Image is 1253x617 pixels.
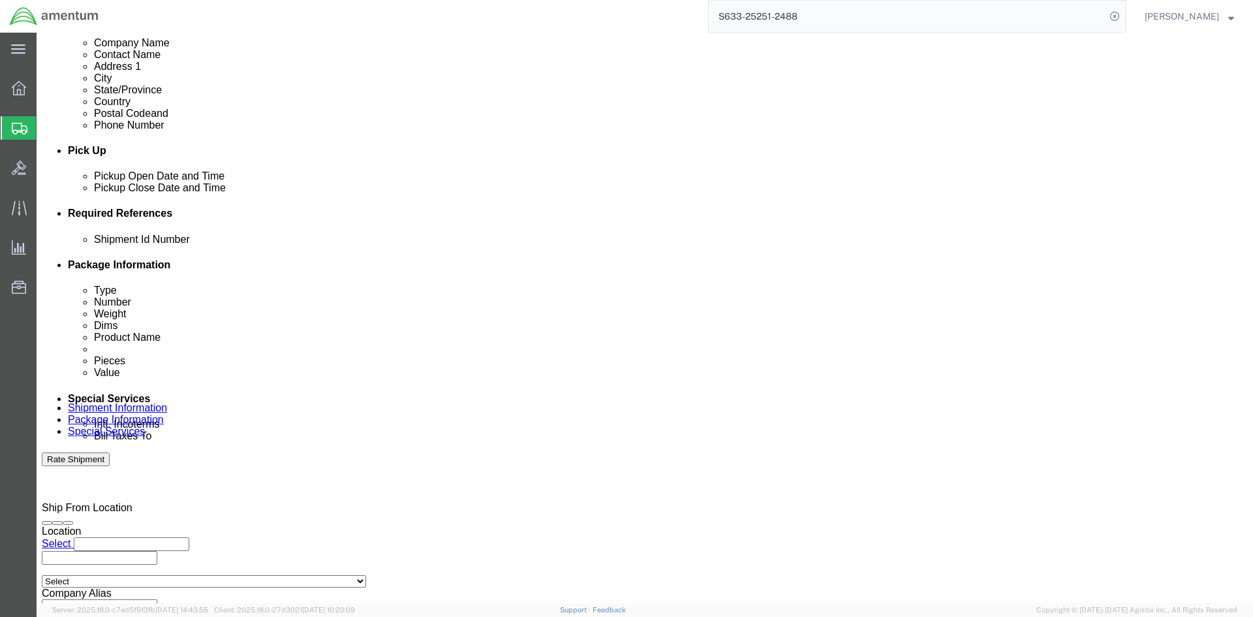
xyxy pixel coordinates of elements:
input: Search for shipment number, reference number [709,1,1106,32]
iframe: FS Legacy Container [37,33,1253,603]
span: Jimmy Harwell [1145,9,1219,24]
span: [DATE] 14:43:55 [155,606,208,614]
a: Support [560,606,593,614]
button: [PERSON_NAME] [1144,8,1235,24]
span: Copyright © [DATE]-[DATE] Agistix Inc., All Rights Reserved [1036,605,1237,616]
a: Feedback [593,606,626,614]
img: logo [9,7,99,26]
span: Client: 2025.18.0-27d3021 [214,606,355,614]
span: Server: 2025.18.0-c7ad5f513fb [52,606,208,614]
span: [DATE] 10:20:09 [302,606,355,614]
